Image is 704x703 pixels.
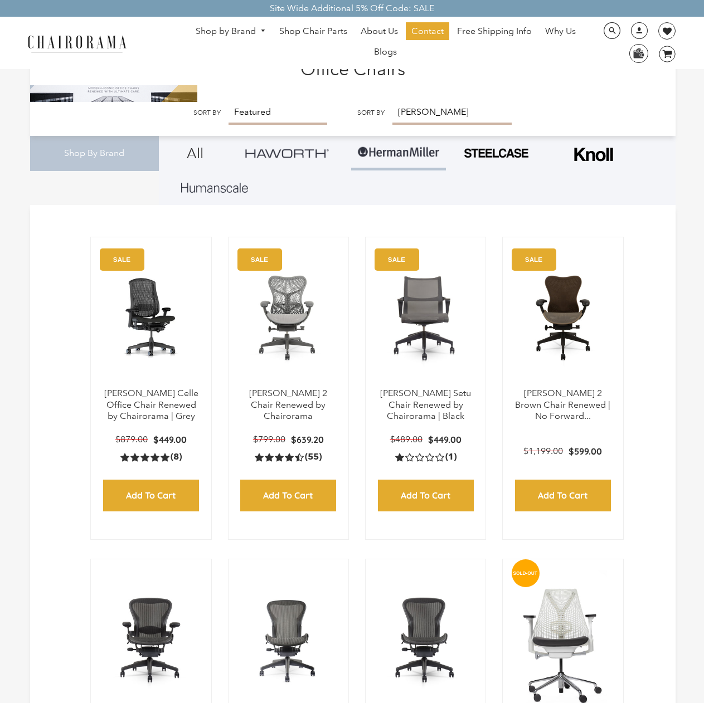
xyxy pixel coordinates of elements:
text: SALE [251,256,268,263]
span: (8) [171,451,182,463]
span: Why Us [545,26,576,37]
input: Add to Cart [240,480,336,511]
a: [PERSON_NAME] 2 Chair Renewed by Chairorama [249,388,327,422]
a: 4.5 rating (55 votes) [255,451,322,463]
span: $449.00 [428,434,462,445]
img: Herman Miller Mirra 2 Chair Renewed by Chairorama - chairorama [240,248,337,388]
a: Shop Chair Parts [274,22,353,40]
a: About Us [355,22,404,40]
a: All [167,136,223,170]
span: $449.00 [153,434,187,445]
a: [PERSON_NAME] Celle Office Chair Renewed by Chairorama | Grey [104,388,198,422]
nav: DesktopNavigation [180,22,591,64]
input: Add to Cart [378,480,474,511]
span: (1) [445,451,457,463]
img: WhatsApp_Image_2024-07-12_at_16.23.01.webp [630,45,647,61]
span: $879.00 [115,434,148,445]
img: chairorama [21,33,133,53]
span: $489.00 [390,434,423,445]
img: Herman Miller Setu Chair Renewed by Chairorama | Black - chairorama [377,248,474,388]
label: Sort by [193,109,221,117]
span: Shop Chair Parts [279,26,347,37]
text: SALE [525,256,542,263]
img: PHOTO-2024-07-09-00-53-10-removebg-preview.png [463,147,530,159]
a: Shop by Brand [190,23,271,40]
a: [PERSON_NAME] 2 Brown Chair Renewed | No Forward... [515,388,610,422]
input: Add to Cart [515,480,611,511]
span: Contact [411,26,444,37]
img: Herman Miller Celle Office Chair Renewed by Chairorama | Grey - chairorama [102,248,200,388]
img: Herman Miller Mirra 2 Brown Chair Renewed | No Forward Tilt | - chairorama [514,248,611,388]
span: $1,199.00 [523,446,563,456]
a: Blogs [368,43,402,61]
text: SALE [113,256,130,263]
span: (55) [305,451,322,463]
a: Free Shipping Info [451,22,537,40]
text: SALE [388,256,405,263]
a: 5.0 rating (8 votes) [120,451,182,463]
input: Add to Cart [103,480,199,511]
text: SOLD-OUT [513,570,538,575]
label: Sort by [357,109,385,117]
a: Herman Miller Setu Chair Renewed by Chairorama | Black - chairorama Herman Miller Setu Chair Rene... [377,248,474,388]
div: Shop By Brand [30,136,159,171]
a: Herman Miller Celle Office Chair Renewed by Chairorama | Grey - chairorama Herman Miller Celle Of... [102,248,200,388]
img: Layer_1_1.png [181,183,248,193]
span: $639.20 [291,434,324,445]
span: Blogs [374,46,397,58]
img: Group_4be16a4b-c81a-4a6e-a540-764d0a8faf6e.png [245,149,329,157]
a: Contact [406,22,449,40]
span: $799.00 [253,434,285,445]
img: Frame_4.png [571,140,616,169]
span: About Us [361,26,398,37]
a: Herman Miller Mirra 2 Chair Renewed by Chairorama - chairorama Herman Miller Mirra 2 Chair Renewe... [240,248,337,388]
a: Herman Miller Mirra 2 Brown Chair Renewed | No Forward Tilt | - chairorama Herman Miller Mirra 2 ... [514,248,611,388]
a: 1.0 rating (1 votes) [395,451,457,463]
img: Group-1.png [357,136,440,169]
a: [PERSON_NAME] Setu Chair Renewed by Chairorama | Black [380,388,471,422]
a: Why Us [540,22,581,40]
span: Free Shipping Info [457,26,532,37]
span: $599.00 [569,446,602,457]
